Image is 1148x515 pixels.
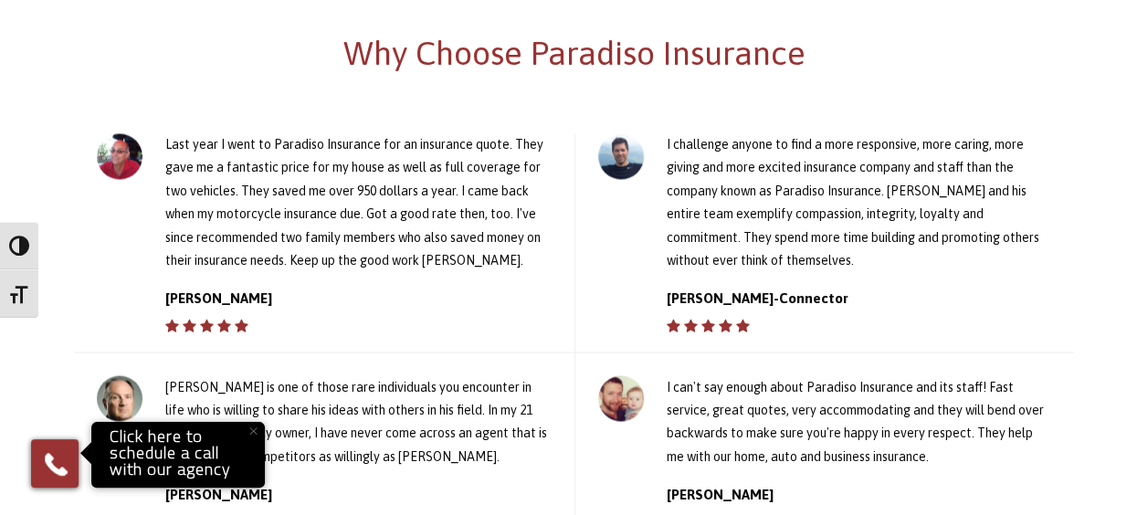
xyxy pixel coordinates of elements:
img: Phone icon [41,449,70,478]
div: [PERSON_NAME] is one of those rare individuals you encounter in life who is willing to share his ... [165,375,552,468]
div: [PERSON_NAME] [667,481,1052,506]
div: [PERSON_NAME] [165,285,552,310]
button: Close [233,411,273,451]
div: I can't say enough about Paradiso Insurance and its staff! Fast service, great quotes, very accom... [667,375,1052,468]
div: [PERSON_NAME]-Connector [667,285,1052,310]
p: Click here to schedule a call with our agency [96,426,260,483]
div: [PERSON_NAME] [165,481,552,506]
div: I challenge anyone to find a more responsive, more caring, more giving and more excited insurance... [667,133,1052,271]
div: Last year I went to Paradiso Insurance for an insurance quote. They gave me a fantastic price for... [165,133,552,271]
